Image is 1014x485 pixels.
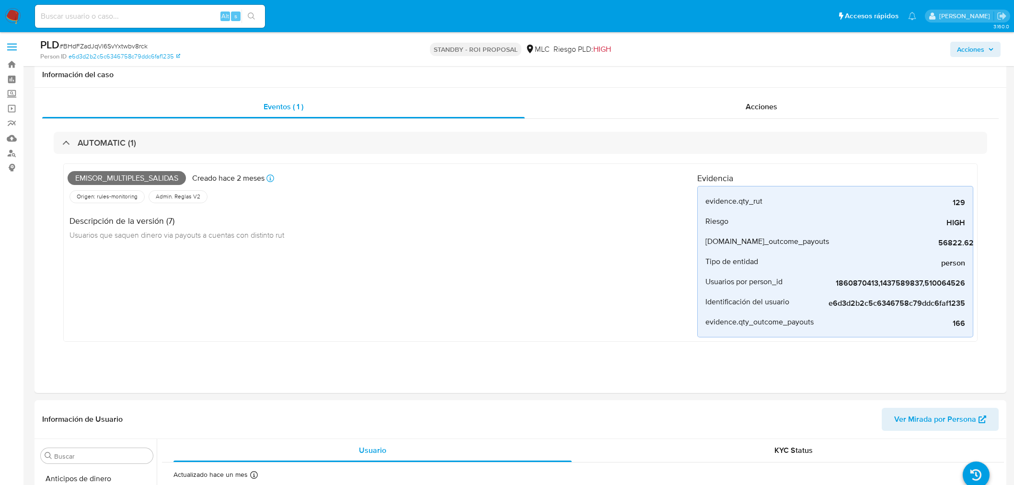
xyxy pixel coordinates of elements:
[957,42,984,57] span: Acciones
[173,470,248,479] p: Actualizado hace un mes
[221,12,229,21] span: Alt
[525,44,550,55] div: MLC
[76,193,138,200] span: Origen: rules-monitoring
[40,37,59,52] b: PLD
[45,452,52,460] button: Buscar
[882,408,999,431] button: Ver Mirada por Persona
[894,408,976,431] span: Ver Mirada por Persona
[35,10,265,23] input: Buscar usuario o caso...
[234,12,237,21] span: s
[42,415,123,424] h1: Información de Usuario
[908,12,916,20] a: Notificaciones
[359,445,386,456] span: Usuario
[78,138,136,148] h3: AUTOMATIC (1)
[54,452,149,461] input: Buscar
[54,132,987,154] div: AUTOMATIC (1)
[997,11,1007,21] a: Salir
[264,101,303,112] span: Eventos ( 1 )
[593,44,611,55] span: HIGH
[845,11,899,21] span: Accesos rápidos
[950,42,1001,57] button: Acciones
[939,12,993,21] p: aline.magdaleno@mercadolibre.com
[69,52,180,61] a: e6d3d2b2c5c6346758c79ddc6faf1235
[59,41,148,51] span: # BHdFZadJqVl6SvYxtwbv8rck
[42,70,999,80] h1: Información del caso
[69,216,284,226] h4: Descripción de la versión (7)
[69,230,284,240] span: Usuarios que saquen dinero via payouts a cuentas con distinto rut
[40,52,67,61] b: Person ID
[553,44,611,55] span: Riesgo PLD:
[68,171,186,185] span: Emisor_multiples_salidas
[155,193,201,200] span: Admin. Reglas V2
[746,101,777,112] span: Acciones
[430,43,521,56] p: STANDBY - ROI PROPOSAL
[774,445,813,456] span: KYC Status
[192,173,265,184] p: Creado hace 2 meses
[242,10,261,23] button: search-icon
